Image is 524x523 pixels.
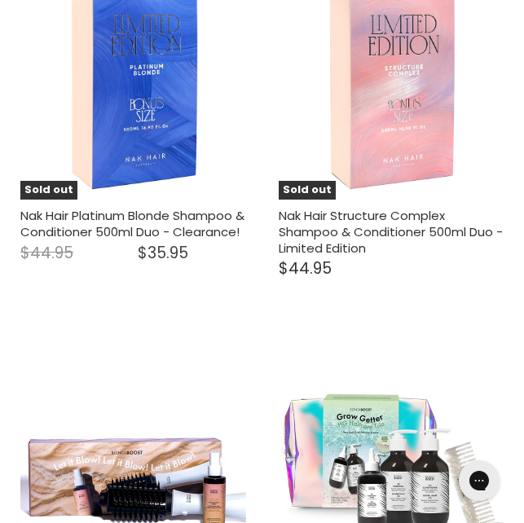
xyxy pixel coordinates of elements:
a: Nak Hair Platinum Blonde Shampoo & Conditioner 500ml Duo - Clearance! [20,207,244,240]
a: Nak Hair Structure Complex Shampoo & Conditioner 500ml Duo - Limited Edition [279,207,503,256]
span: $35.95 [138,242,188,264]
span: $44.95 [279,257,332,279]
span: Sold out [20,181,77,200]
span: $44.95 [20,242,73,264]
span: Sold out [279,181,336,200]
iframe: Gorgias live chat messenger [451,455,508,507]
